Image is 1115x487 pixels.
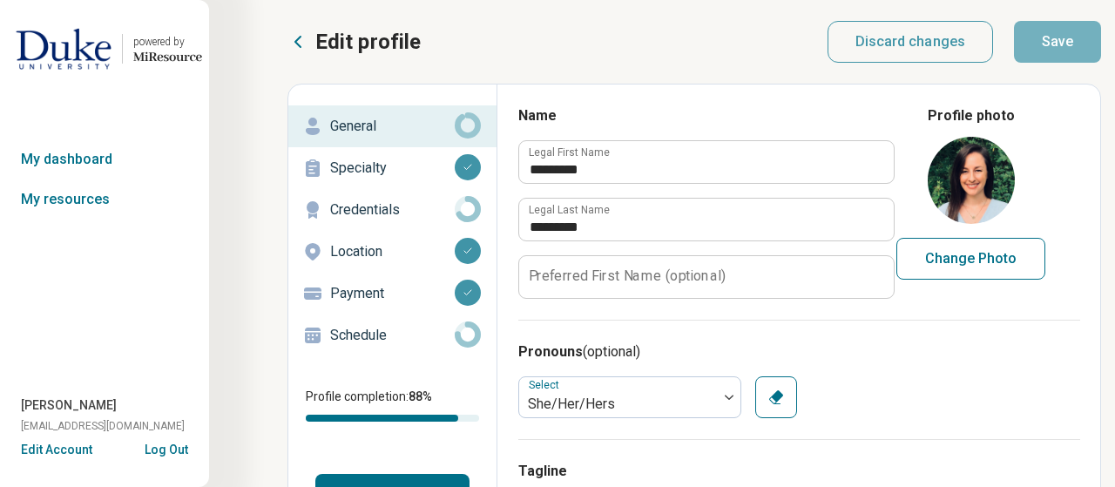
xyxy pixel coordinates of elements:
label: Preferred First Name (optional) [529,269,726,283]
h3: Tagline [518,461,1080,482]
p: Edit profile [315,28,421,56]
p: Schedule [330,325,455,346]
div: She/Her/Hers [528,394,709,415]
h3: Name [518,105,893,126]
button: Log Out [145,441,188,455]
a: Duke Universitypowered by [7,28,202,70]
p: Location [330,241,455,262]
p: General [330,116,455,137]
span: [EMAIL_ADDRESS][DOMAIN_NAME] [21,418,185,434]
div: Profile completion [306,415,479,422]
img: Duke University [16,28,111,70]
button: Edit Account [21,441,92,459]
span: 88 % [409,389,432,403]
button: Edit profile [287,28,421,56]
p: Payment [330,283,455,304]
p: Credentials [330,200,455,220]
label: Legal Last Name [529,205,610,215]
legend: Profile photo [928,105,1015,126]
h3: Pronouns [518,342,1080,362]
div: Profile completion: [288,377,497,432]
div: powered by [133,34,202,50]
p: Specialty [330,158,455,179]
a: Specialty [288,147,497,189]
span: (optional) [583,343,640,360]
button: Discard changes [828,21,994,63]
a: Schedule [288,315,497,356]
a: Credentials [288,189,497,231]
button: Save [1014,21,1101,63]
img: avatar image [928,137,1015,224]
label: Legal First Name [529,147,610,158]
button: Change Photo [896,238,1045,280]
a: General [288,105,497,147]
a: Location [288,231,497,273]
label: Select [529,379,563,391]
a: Payment [288,273,497,315]
span: [PERSON_NAME] [21,396,117,415]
